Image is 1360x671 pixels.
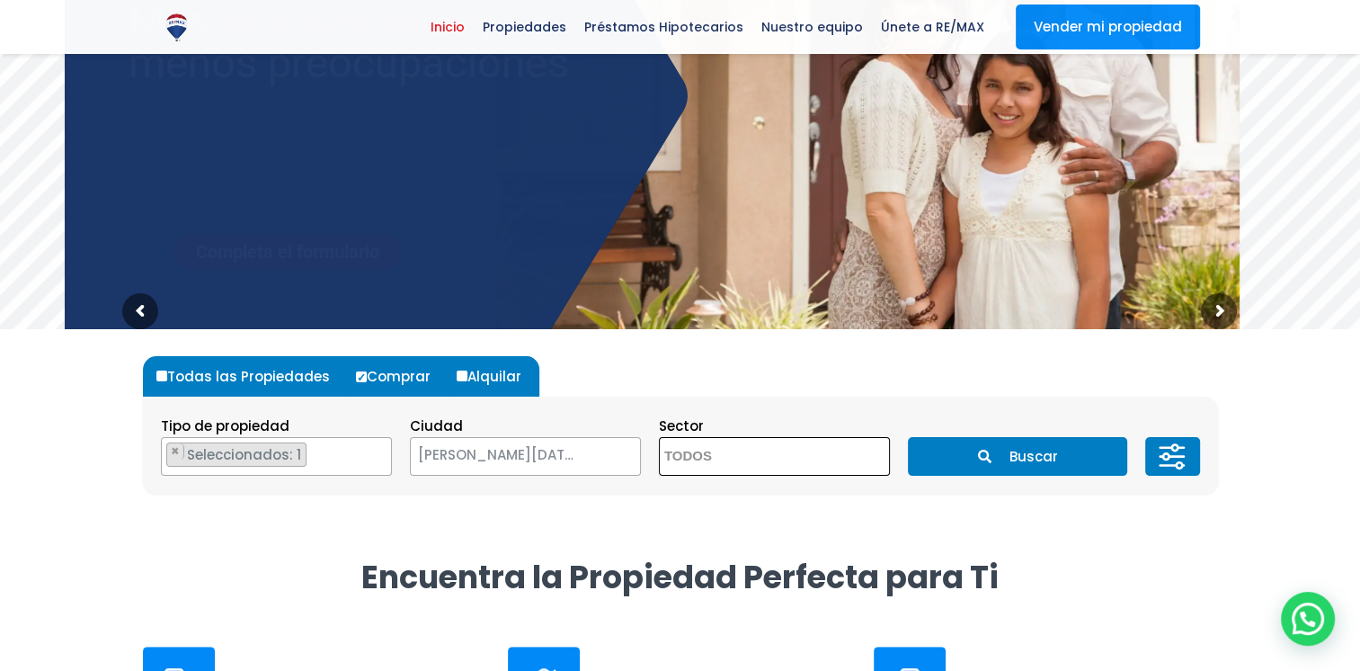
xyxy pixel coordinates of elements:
input: Comprar [356,371,367,382]
span: SANTO DOMINGO DE GUZMÁN [411,443,595,468]
span: × [372,443,381,460]
button: Remove all items [371,443,382,461]
span: SANTO DOMINGO DE GUZMÁN [410,437,641,476]
li: APARTAMENTO [166,443,307,467]
span: Nuestro equipo [752,13,872,40]
span: Préstamos Hipotecarios [575,13,752,40]
span: Únete a RE/MAX [872,13,993,40]
textarea: Search [162,438,172,477]
span: Sector [659,416,704,435]
button: Buscar [908,437,1127,476]
span: Ciudad [410,416,463,435]
button: Remove item [167,443,184,460]
span: Propiedades [474,13,575,40]
label: Todas las Propiedades [152,356,348,397]
span: × [613,449,622,465]
img: Logo de REMAX [161,12,192,43]
span: × [171,443,180,460]
button: Remove all items [595,443,622,471]
textarea: Search [660,438,834,477]
strong: Encuentra la Propiedad Perfecta para Ti [361,555,999,599]
label: Comprar [351,356,449,397]
span: Tipo de propiedad [161,416,289,435]
span: Seleccionados: 1 [185,445,306,464]
input: Todas las Propiedades [156,371,167,381]
span: Inicio [422,13,474,40]
label: Alquilar [452,356,539,397]
a: Vender mi propiedad [1016,4,1200,49]
input: Alquilar [457,371,467,381]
